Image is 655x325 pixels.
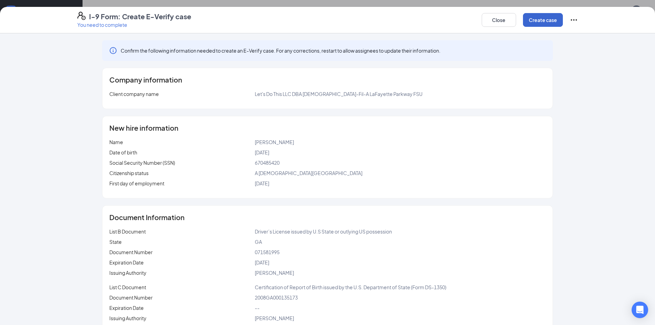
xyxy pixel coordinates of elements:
[109,124,178,131] span: New hire information
[109,91,159,97] span: Client company name
[255,294,298,301] span: 2008GA000135173
[109,139,123,145] span: Name
[255,305,260,311] span: --
[109,160,175,166] span: Social Security Number (SSN)
[109,214,185,221] span: Document Information
[77,12,86,20] svg: FormI9EVerifyIcon
[109,149,137,155] span: Date of birth
[109,180,164,186] span: First day of employment
[109,239,122,245] span: State
[109,46,117,55] svg: Info
[632,302,648,318] div: Open Intercom Messenger
[255,139,294,145] span: [PERSON_NAME]
[255,228,392,235] span: Driver’s License issued by U.S State or outlying US possession
[109,305,144,311] span: Expiration Date
[255,91,423,97] span: Let's Do This LLC DBA [DEMOGRAPHIC_DATA]-Fil-A LaFayette Parkway FSU
[255,160,280,166] span: 670485420
[255,315,294,321] span: [PERSON_NAME]
[109,249,153,255] span: Document Number
[121,47,440,54] span: Confirm the following information needed to create an E-Verify case. For any corrections, restart...
[255,249,280,255] span: 071581995
[89,12,191,21] h4: I-9 Form: Create E-Verify case
[255,284,446,290] span: Certification of Report of Birth issued by the U.S. Department of State (Form DS-1350)
[109,170,149,176] span: Citizenship status
[255,270,294,276] span: [PERSON_NAME]
[482,13,516,27] button: Close
[109,228,146,235] span: List B Document
[109,259,144,266] span: Expiration Date
[109,315,146,321] span: Issuing Authority
[255,239,262,245] span: GA
[255,259,269,266] span: [DATE]
[109,284,146,290] span: List C Document
[109,294,153,301] span: Document Number
[255,180,269,186] span: [DATE]
[255,170,362,176] span: A [DEMOGRAPHIC_DATA][GEOGRAPHIC_DATA]
[109,270,146,276] span: Issuing Authority
[255,149,269,155] span: [DATE]
[570,16,578,24] svg: Ellipses
[109,76,182,83] span: Company information
[77,21,191,28] p: You need to complete
[523,13,563,27] button: Create case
